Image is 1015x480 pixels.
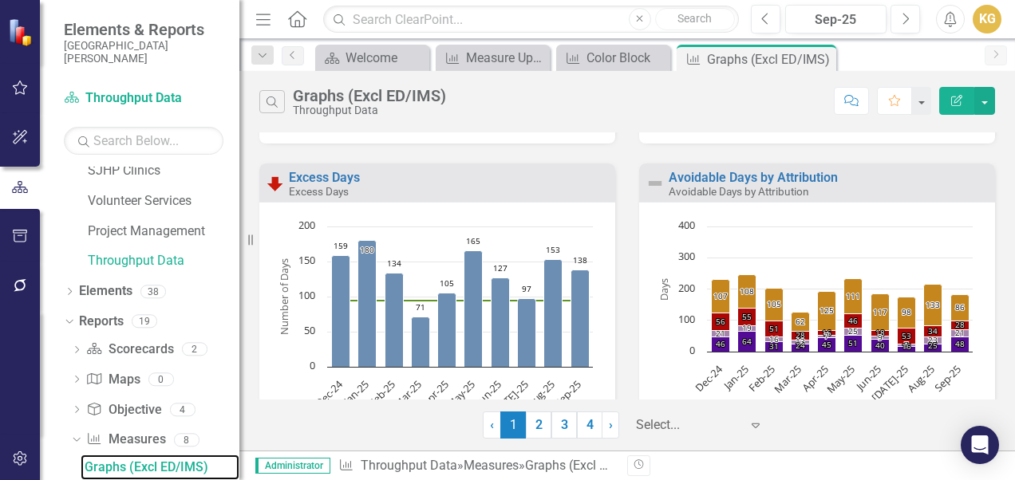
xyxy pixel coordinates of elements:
a: Scorecards [86,340,173,359]
a: Excess Days [289,170,360,185]
path: May-25, 165. Excess Days. [464,251,483,368]
text: 180 [360,244,374,255]
path: Jun-25, 40. Provider Avoidable Days. [871,340,890,352]
text: 200 [298,218,315,232]
path: Dec-24, 56. Payor Avoidable Days. [712,313,730,331]
text: 108 [740,285,754,297]
text: 51 [769,323,779,334]
text: Jan-25 [340,377,372,409]
a: Color Block [560,48,666,68]
text: Jan-25 [720,362,752,394]
div: 38 [140,285,166,298]
path: Jan-25, 19. Hospital Avoidable Days. [738,326,756,332]
path: Mar-25, 28. Payor Avoidable Days. [792,332,810,340]
a: Measures [86,431,165,449]
text: 23 [928,334,938,345]
text: 16 [822,327,831,338]
a: Elements [79,282,132,301]
g: Hospital Avoidable Days, bar series 3 of 4 with 10 bars. [712,326,970,347]
img: Below Plan [266,174,285,193]
text: 13 [796,336,805,347]
text: 71 [416,301,425,313]
svg: Interactive chart [647,218,981,478]
div: Throughput Data [293,104,446,116]
text: 51 [848,337,858,348]
span: 1 [500,411,526,439]
button: Sep-25 [785,5,887,33]
path: Apr-25, 7. Hospital Avoidable Days. [818,336,836,338]
text: 159 [334,240,348,251]
div: Welcome [346,48,425,68]
path: Jul-25, 16. Provider Avoidable Days. [898,347,916,352]
path: May-25, 25. Hospital Avoidable Days. [844,329,863,336]
text: 100 [678,312,695,326]
button: Search [655,8,735,30]
path: Mar-25, 24. Provider Avoidable Days. [792,344,810,352]
text: Sep-25 [551,377,584,410]
text: 105 [440,277,454,289]
img: Not Defined [646,174,665,193]
text: Feb-25 [745,362,778,395]
text: 19 [742,322,752,333]
text: 111 [846,290,860,301]
path: Jan-25, 108. External Avoidable Days. [738,275,756,309]
path: Aug-25, 34. Payor Avoidable Days. [924,326,942,337]
path: Feb-25, 16. Hospital Avoidable Days. [765,337,784,342]
div: Measure Update Report [466,48,546,68]
text: 9 [878,332,883,343]
path: Jun-25, 18. Payor Avoidable Days. [871,331,890,336]
path: Mar-25, 62. External Avoidable Days. [792,313,810,332]
text: 56 [716,316,725,327]
text: 31 [769,340,779,352]
a: Project Management [88,222,239,241]
text: 0 [310,358,315,372]
text: 117 [873,306,887,317]
path: Aug-25, 133. External Avoidable Days. [924,285,942,326]
div: 0 [148,372,174,386]
span: Administrator [255,458,330,474]
text: 28 [955,319,965,330]
div: Sep-25 [791,10,881,30]
text: 45 [822,339,831,350]
g: Excess Days, series 1 of 2. Bar series with 10 bars. [332,241,590,368]
input: Search Below... [64,127,223,155]
a: 2 [526,411,551,439]
path: Feb-25, 134. Excess Days. [385,273,404,368]
text: Dec-24 [692,362,725,395]
path: Apr-25, 125. External Avoidable Days. [818,292,836,331]
path: Aug-25, 25. Provider Avoidable Days. [924,344,942,352]
text: 105 [767,298,781,309]
g: External Avoidable Days, bar series 1 of 4 with 10 bars. [712,275,970,332]
path: Sep-25, 86. External Avoidable Days. [951,295,970,321]
a: 3 [551,411,577,439]
text: May-25 [444,377,478,411]
a: Maps [86,371,140,389]
text: 138 [573,254,587,266]
path: Dec-24, 107. External Avoidable Days. [712,280,730,313]
path: Feb-25, 51. Payor Avoidable Days. [765,321,784,337]
text: 40 [875,340,885,351]
text: Aug-25 [524,377,558,411]
text: 64 [742,336,752,347]
text: 16 [902,340,911,352]
div: Graphs (Excl ED/IMS) [293,87,446,104]
text: 46 [716,338,725,349]
path: May-25, 111. External Avoidable Days. [844,279,863,314]
path: Sep-25, 21. Hospital Avoidable Days. [951,330,970,337]
path: Jun-25, 117. External Avoidable Days. [871,294,890,331]
text: 7 [824,330,829,341]
path: Jan-25, 180. Excess Days. [358,241,377,368]
div: Color Block [586,48,666,68]
g: Provider Avoidable Days, bar series 4 of 4 with 10 bars. [712,332,970,352]
text: 98 [902,306,911,317]
text: Number of Days [277,258,291,335]
text: 62 [796,316,805,327]
div: 4 [170,403,195,416]
path: Jul-25, 7. Hospital Avoidable Days. [898,344,916,347]
text: 100 [298,288,315,302]
text: 46 [848,315,858,326]
path: Jan-25, 64. Provider Avoidable Days. [738,332,756,352]
div: » » [338,457,615,475]
text: 400 [678,218,695,232]
span: Elements & Reports [64,20,223,39]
